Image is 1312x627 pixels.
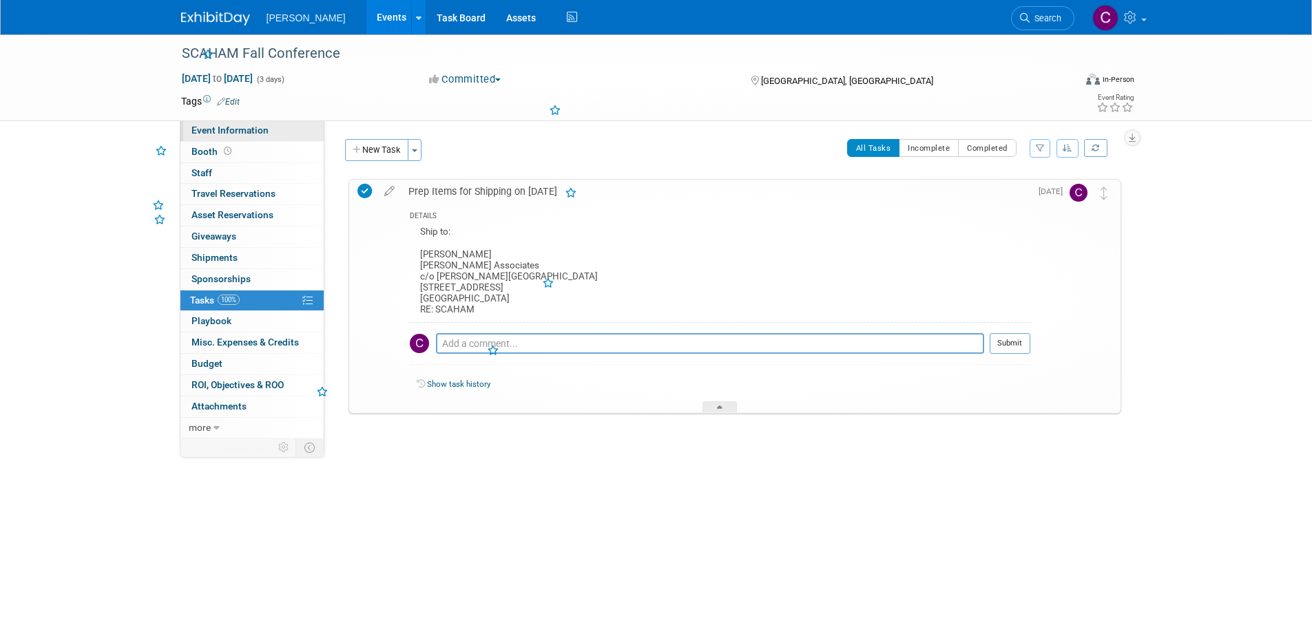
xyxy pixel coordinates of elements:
[191,401,247,412] span: Attachments
[191,167,212,178] span: Staff
[181,94,240,108] td: Tags
[191,188,275,199] span: Travel Reservations
[345,139,408,161] button: New Task
[180,248,324,268] a: Shipments
[191,273,251,284] span: Sponsorships
[410,334,429,353] img: Chris Cobb
[181,12,250,25] img: ExhibitDay
[1101,187,1107,200] i: Move task
[1086,74,1100,85] img: Format-Inperson.png
[1092,5,1118,31] img: Chris Cobb
[899,139,959,157] button: Incomplete
[410,211,1030,223] div: DETAILS
[180,226,324,247] a: Giveaways
[218,295,240,305] span: 100%
[180,290,324,311] a: Tasks100%
[180,311,324,332] a: Playbook
[272,438,296,456] td: Personalize Event Tab Strip
[180,205,324,226] a: Asset Reservations
[191,315,231,326] span: Playbook
[1030,13,1061,23] span: Search
[180,354,324,374] a: Budget
[761,76,933,86] span: [GEOGRAPHIC_DATA], [GEOGRAPHIC_DATA]
[410,223,1030,322] div: Ship to: [PERSON_NAME] [PERSON_NAME] Associates c/o [PERSON_NAME][GEOGRAPHIC_DATA] [STREET_ADDRES...
[180,375,324,396] a: ROI, Objectives & ROO
[180,120,324,141] a: Event Information
[180,163,324,184] a: Staff
[221,146,234,156] span: Booth not reserved yet
[1039,187,1070,196] span: [DATE]
[1084,139,1107,157] a: Refresh
[177,41,1054,66] div: SCAHAM Fall Conference
[424,72,506,87] button: Committed
[295,438,324,456] td: Toggle Event Tabs
[1070,184,1087,202] img: Chris Cobb
[191,231,236,242] span: Giveaways
[180,418,324,438] a: more
[180,269,324,290] a: Sponsorships
[181,72,253,85] span: [DATE] [DATE]
[191,125,269,136] span: Event Information
[256,75,284,84] span: (3 days)
[990,333,1030,354] button: Submit
[189,422,211,433] span: more
[267,12,346,23] span: [PERSON_NAME]
[993,72,1135,92] div: Event Format
[191,379,284,390] span: ROI, Objectives & ROO
[377,185,402,198] a: edit
[190,295,240,306] span: Tasks
[180,184,324,204] a: Travel Reservations
[180,332,324,353] a: Misc. Expenses & Credits
[217,97,240,107] a: Edit
[402,180,1030,203] div: Prep Items for Shipping on [DATE]
[211,73,224,84] span: to
[191,337,299,348] span: Misc. Expenses & Credits
[1011,6,1074,30] a: Search
[1102,74,1134,85] div: In-Person
[427,379,490,389] a: Show task history
[191,252,238,263] span: Shipments
[191,358,222,369] span: Budget
[191,209,273,220] span: Asset Reservations
[1096,94,1134,101] div: Event Rating
[180,396,324,417] a: Attachments
[191,146,234,157] span: Booth
[180,142,324,162] a: Booth
[958,139,1017,157] button: Completed
[847,139,900,157] button: All Tasks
